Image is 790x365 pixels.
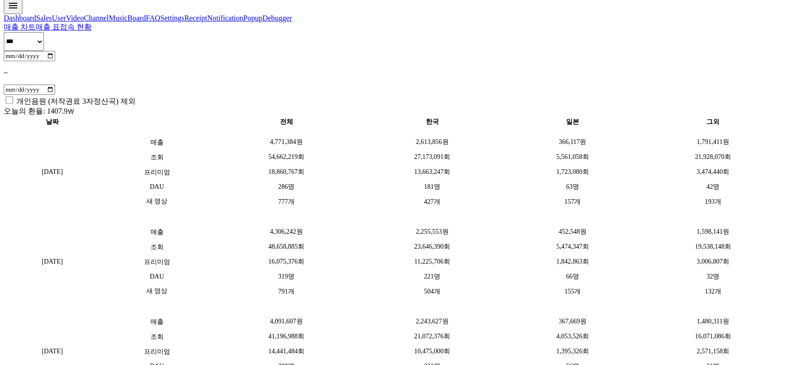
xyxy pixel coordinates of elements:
[364,198,501,206] p: 427개
[5,117,100,127] th: 날짜
[105,183,209,191] p: DAU
[5,217,100,306] td: [DATE]
[4,107,786,116] div: 오늘의 환율: 1407.9₩
[128,14,146,22] a: Board
[364,243,501,251] p: 23,646,390회
[509,138,636,146] p: 366,117원
[4,23,36,31] a: 매출 차트
[364,287,501,296] p: 504개
[218,347,355,356] p: 14,441,484회
[364,138,501,146] p: 2,613,856원
[644,138,782,146] p: 1,791,411원
[364,153,501,161] p: 27,173,091회
[218,168,355,176] p: 18,860,767회
[105,333,209,341] p: 조회
[218,228,355,236] p: 4,306,242원
[105,273,209,280] p: DAU
[509,317,636,326] p: 367,669원
[505,117,639,127] th: 일본
[360,117,505,127] th: 한국
[509,332,636,341] p: 4,053,526회
[364,272,501,281] p: 221명
[509,347,636,356] p: 1,395,326회
[262,14,292,22] a: Debugger
[644,198,782,206] p: 193개
[364,168,501,176] p: 13,663,247회
[36,23,60,31] a: 매출 표
[105,287,209,295] p: 새 영상
[509,258,636,266] p: 1,842,863회
[364,332,501,341] p: 21,072,376회
[218,317,355,326] p: 4,091,607원
[509,243,636,251] p: 5,474,347회
[509,183,636,191] p: 63명
[644,287,782,296] p: 132개
[364,228,501,236] p: 2,255,553원
[105,258,209,266] p: 프리미엄
[644,332,782,341] p: 16,071,086회
[644,272,782,281] p: 32명
[138,310,161,318] span: Settings
[105,228,209,236] p: 매출
[644,183,782,191] p: 42명
[364,347,501,356] p: 10,475,000회
[644,347,782,356] p: 2,571,158회
[146,14,160,22] a: FAQ
[218,272,355,281] p: 319명
[184,14,207,22] a: Receipt
[52,14,66,22] a: User
[243,14,262,22] a: Popup
[62,296,121,320] a: Messages
[218,183,355,191] p: 286명
[105,318,209,326] p: 매출
[218,258,355,266] p: 16,075,376회
[644,228,782,236] p: 1,598,141원
[218,138,355,146] p: 4,771,384원
[5,128,100,216] td: [DATE]
[218,332,355,341] p: 41,196,988회
[214,117,359,127] th: 전체
[509,198,636,206] p: 157개
[105,138,209,147] p: 매출
[24,310,40,318] span: Home
[105,243,209,251] p: 조회
[60,23,92,31] a: 접속 현황
[105,348,209,356] p: 프리미엄
[66,14,84,22] a: Video
[644,317,782,326] p: 1,480,311원
[640,117,785,127] th: 그외
[509,168,636,176] p: 1,723,080회
[644,153,782,161] p: 21,928,070회
[218,287,355,296] p: 791개
[509,228,636,236] p: 452,548원
[16,97,136,105] label: 개인음원 (저작권료 3자정산곡) 제외
[105,153,209,162] p: 조회
[84,14,108,22] a: Channel
[644,168,782,176] p: 3,474,440회
[509,272,636,281] p: 66명
[364,317,501,326] p: 2,243,627원
[36,14,52,22] a: Sales
[364,183,501,191] p: 181명
[109,14,128,22] a: Music
[3,296,62,320] a: Home
[4,69,786,77] p: ~
[644,258,782,266] p: 3,006,807회
[105,168,209,177] p: 프리미엄
[644,243,782,251] p: 19,538,148회
[364,258,501,266] p: 11,225,706회
[121,296,180,320] a: Settings
[509,287,636,296] p: 155개
[207,14,243,22] a: Notification
[4,14,36,22] a: Dashboard
[105,197,209,206] p: 새 영상
[218,243,355,251] p: 48,658,885회
[509,153,636,161] p: 5,561,058회
[160,14,185,22] a: Settings
[218,153,355,161] p: 54,662,219회
[78,311,105,318] span: Messages
[218,198,355,206] p: 777개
